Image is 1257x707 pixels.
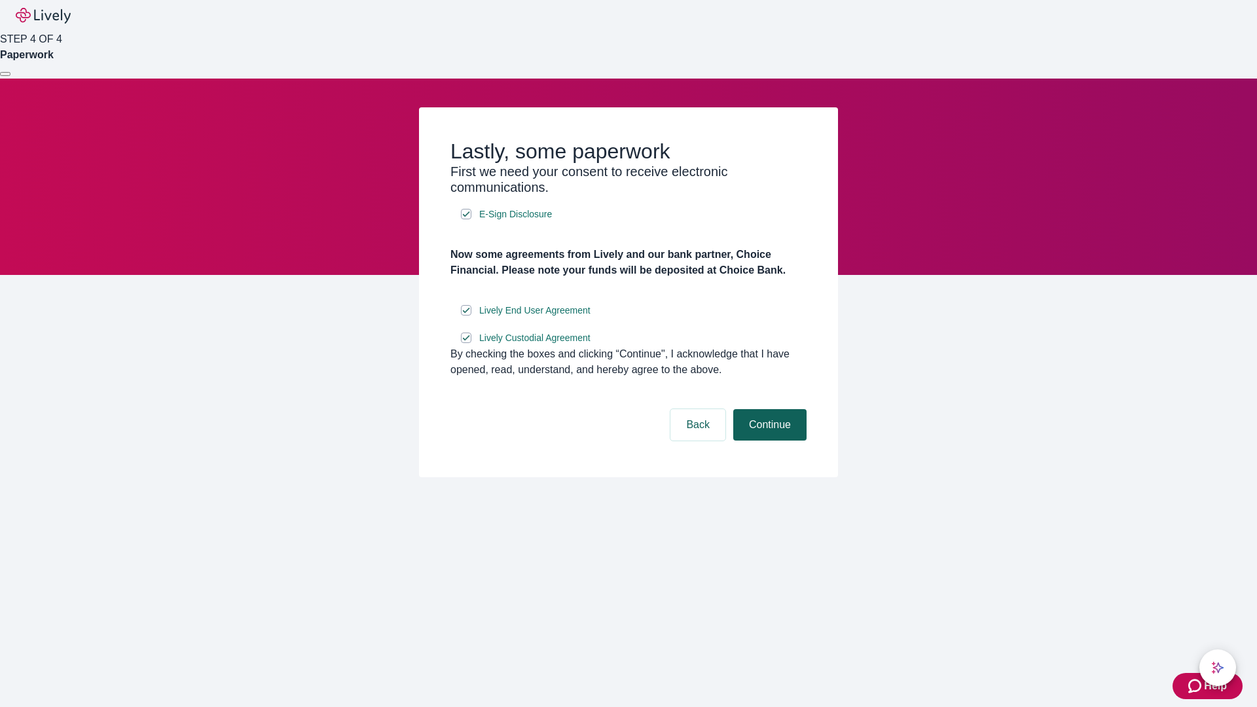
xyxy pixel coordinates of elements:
[1199,649,1236,686] button: chat
[479,208,552,221] span: E-Sign Disclosure
[670,409,725,441] button: Back
[733,409,807,441] button: Continue
[479,304,591,317] span: Lively End User Agreement
[477,206,555,223] a: e-sign disclosure document
[450,247,807,278] h4: Now some agreements from Lively and our bank partner, Choice Financial. Please note your funds wi...
[1211,661,1224,674] svg: Lively AI Assistant
[16,8,71,24] img: Lively
[479,331,591,345] span: Lively Custodial Agreement
[477,330,593,346] a: e-sign disclosure document
[1204,678,1227,694] span: Help
[477,302,593,319] a: e-sign disclosure document
[450,139,807,164] h2: Lastly, some paperwork
[1173,673,1243,699] button: Zendesk support iconHelp
[1188,678,1204,694] svg: Zendesk support icon
[450,346,807,378] div: By checking the boxes and clicking “Continue", I acknowledge that I have opened, read, understand...
[450,164,807,195] h3: First we need your consent to receive electronic communications.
